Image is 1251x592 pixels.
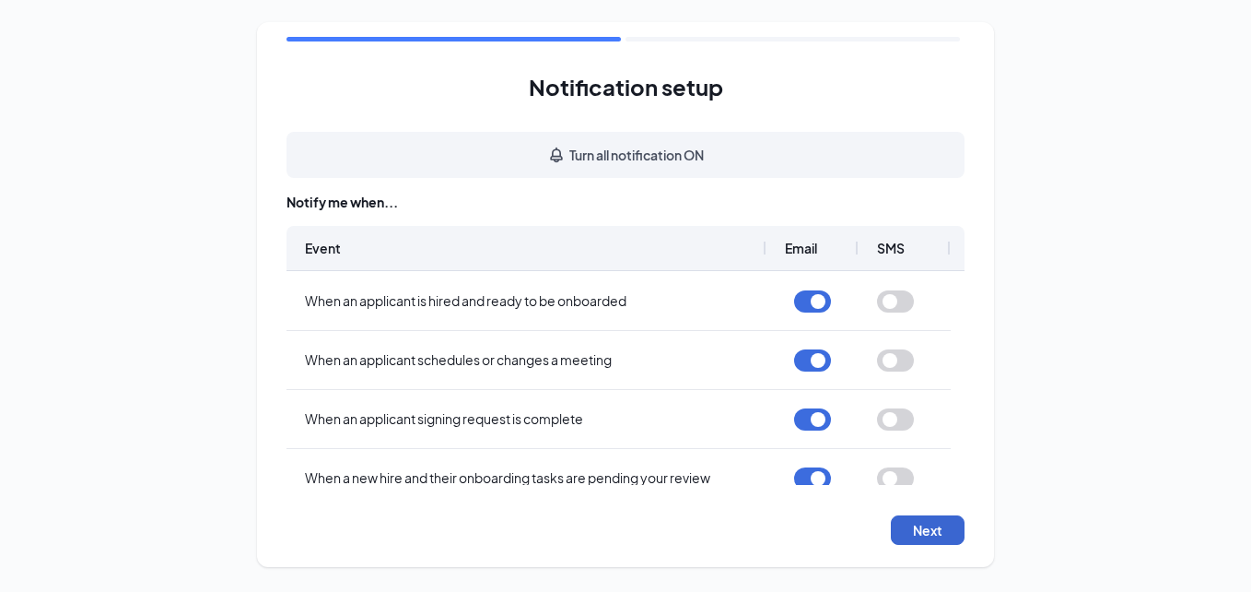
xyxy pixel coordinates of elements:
[877,240,905,256] span: SMS
[305,292,626,309] span: When an applicant is hired and ready to be onboarded
[305,240,341,256] span: Event
[785,240,817,256] span: Email
[529,71,723,102] h1: Notification setup
[305,351,612,368] span: When an applicant schedules or changes a meeting
[891,515,965,545] button: Next
[547,146,566,164] svg: Bell
[286,193,965,211] div: Notify me when...
[286,132,965,178] button: Turn all notification ONBell
[305,469,710,486] span: When a new hire and their onboarding tasks are pending your review
[305,410,583,427] span: When an applicant signing request is complete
